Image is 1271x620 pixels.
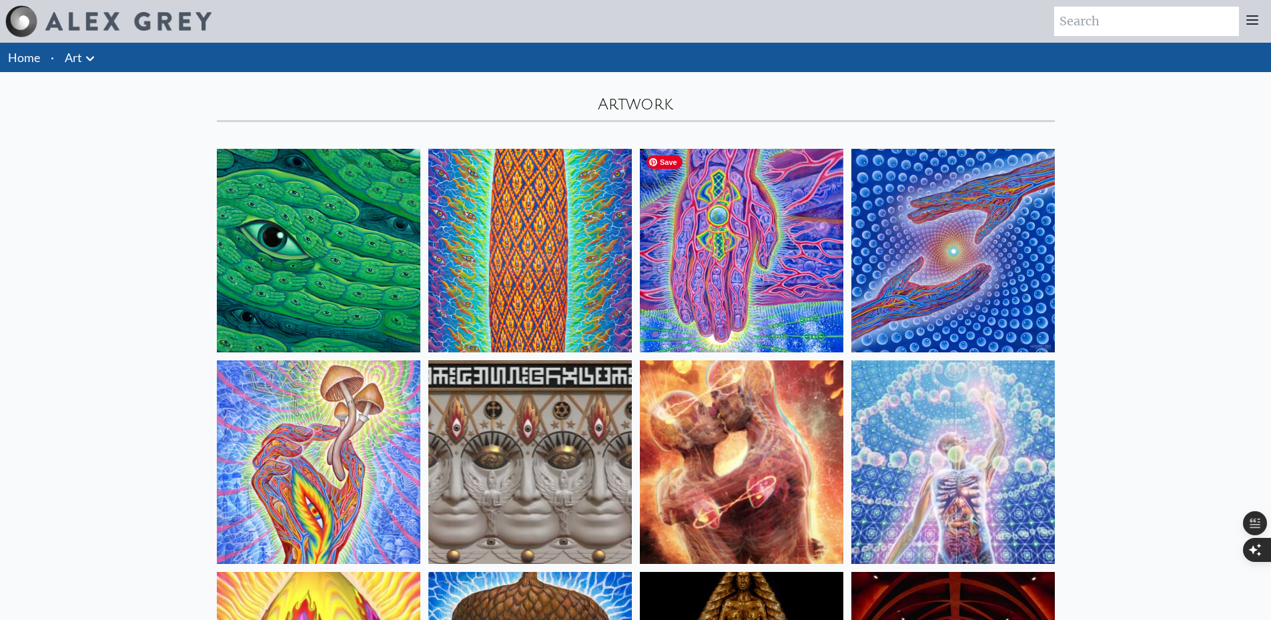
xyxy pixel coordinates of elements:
input: Search [1054,7,1239,36]
div: Artwork [209,72,1063,122]
span: Save [647,156,683,169]
a: Home [8,50,40,65]
a: Art [65,48,82,67]
li: · [45,43,59,72]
